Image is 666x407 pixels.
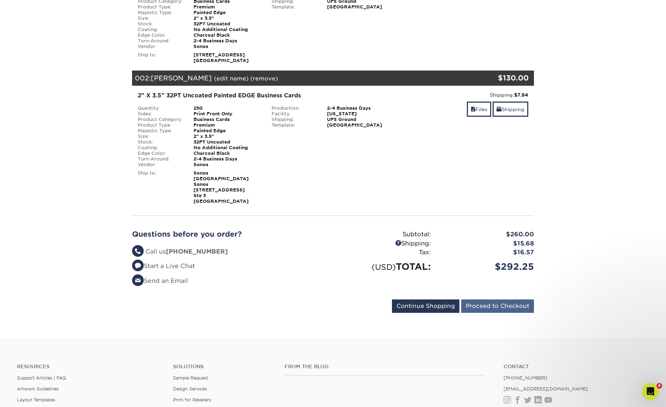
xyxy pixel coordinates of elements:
[132,71,467,86] div: 002:
[322,122,400,128] div: [GEOGRAPHIC_DATA]
[214,75,249,82] a: (edit name)
[188,117,266,122] div: Business Cards
[322,105,400,111] div: 2-4 Business Days
[132,117,188,122] div: Product Category:
[467,102,491,117] a: Files
[17,364,162,370] h4: Resources
[266,117,322,122] div: Shipping:
[266,122,322,128] div: Template:
[471,107,476,112] span: files
[188,162,266,168] div: Sonos
[188,4,266,10] div: Premium
[188,10,266,16] div: Painted Edge
[132,151,188,156] div: Edge Color:
[514,92,528,98] strong: $7.84
[166,248,228,255] strong: [PHONE_NUMBER]
[132,156,188,162] div: Turn-Around:
[188,32,266,38] div: Charcoal Black
[132,4,188,10] div: Product Type:
[436,239,539,248] div: $15.68
[173,364,274,370] h4: Solutions
[2,385,60,405] iframe: Google Customer Reviews
[188,27,266,32] div: No Additional Coating
[132,27,188,32] div: Coating:
[132,16,188,21] div: Size:
[461,299,534,313] input: Proceed to Checkout
[151,74,212,82] span: [PERSON_NAME]
[132,105,188,111] div: Quantity:
[132,32,188,38] div: Edge Color:
[405,91,528,98] div: Shipping:
[656,383,662,389] span: 4
[266,111,322,117] div: Facility:
[333,239,436,248] div: Shipping:
[132,145,188,151] div: Coating:
[188,38,266,44] div: 2-4 Business Days
[188,44,266,49] div: Sonos
[132,134,188,139] div: Size:
[132,128,188,134] div: Majestic Type:
[132,247,328,256] li: Call us
[132,277,188,284] a: Send an Email
[188,128,266,134] div: Painted Edge
[132,170,188,204] div: Ship to:
[504,386,588,391] a: [EMAIL_ADDRESS][DOMAIN_NAME]
[392,299,459,313] input: Continue Shopping
[188,139,266,145] div: 32PT Uncoated
[250,75,278,82] a: (remove)
[132,44,188,49] div: Vendor:
[188,151,266,156] div: Charcoal Black
[322,111,400,117] div: [US_STATE]
[266,105,322,111] div: Production:
[188,134,266,139] div: 2" x 3.5"
[436,230,539,239] div: $260.00
[132,122,188,128] div: Product Type:
[132,111,188,117] div: Sides:
[436,260,539,273] div: $292.25
[285,364,484,370] h4: From the Blog
[504,364,649,370] a: Contact
[493,102,528,117] a: Shipping
[132,162,188,168] div: Vendor:
[504,375,547,381] a: [PHONE_NUMBER]
[188,16,266,21] div: 2" x 3.5"
[132,230,328,238] h2: Questions before you order?
[188,111,266,117] div: Print Front Only
[333,248,436,257] div: Tax:
[132,52,188,63] div: Ship to:
[333,260,436,273] div: TOTAL:
[132,38,188,44] div: Turn-Around:
[322,4,400,10] div: [GEOGRAPHIC_DATA]
[173,397,211,402] a: Print for Resellers
[496,107,501,112] span: shipping
[132,139,188,145] div: Stock:
[467,73,529,83] div: $130.00
[436,248,539,257] div: $16.57
[188,156,266,162] div: 2-4 Business Days
[194,170,249,204] strong: Sonos [GEOGRAPHIC_DATA] Sonos [STREET_ADDRESS] Ste 3 [GEOGRAPHIC_DATA]
[188,21,266,27] div: 32PT Uncoated
[266,4,322,10] div: Template:
[173,375,208,381] a: Sample Request
[132,262,195,269] a: Start a Live Chat
[132,21,188,27] div: Stock:
[132,10,188,16] div: Majestic Type:
[188,122,266,128] div: Premium
[188,145,266,151] div: No Additional Coating
[17,375,66,381] a: Support Articles | FAQ
[333,230,436,239] div: Subtotal:
[322,117,400,122] div: UPS Ground
[188,105,266,111] div: 250
[194,52,249,63] strong: [STREET_ADDRESS] [GEOGRAPHIC_DATA]
[138,91,394,100] div: 2" X 3.5" 32PT Uncoated Painted EDGE Business Cards
[371,262,396,272] small: (USD)
[173,386,207,391] a: Design Services
[642,383,659,400] iframe: Intercom live chat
